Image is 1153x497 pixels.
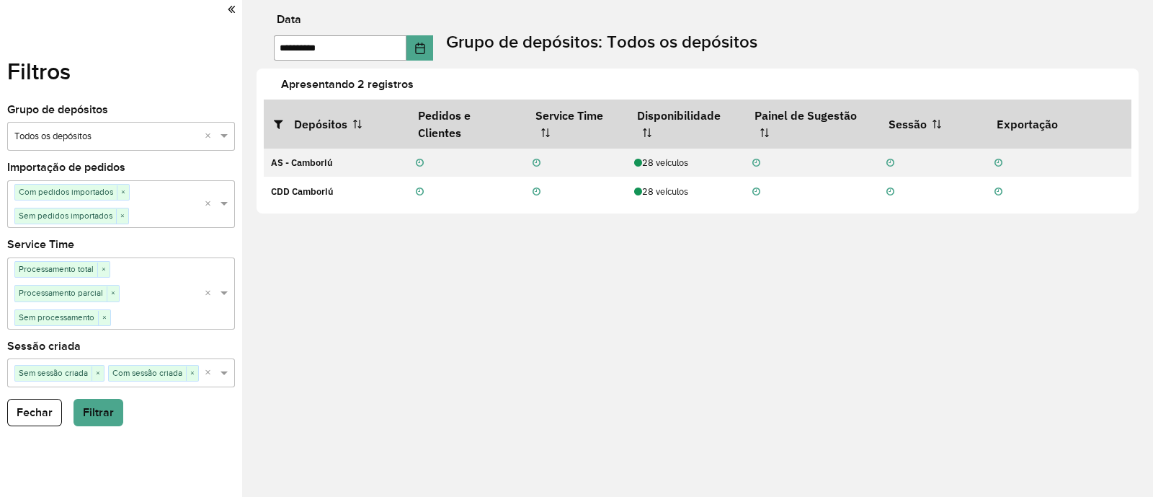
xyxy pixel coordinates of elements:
[15,366,92,380] span: Sem sessão criada
[525,100,627,148] th: Service Time
[274,118,294,130] i: Abrir/fechar filtros
[994,188,1002,197] i: Não realizada
[15,185,117,199] span: Com pedidos importados
[186,366,198,381] span: ×
[994,159,1002,168] i: Não realizada
[634,156,736,170] div: 28 veículos
[446,29,757,55] label: Grupo de depósitos: Todos os depósitos
[886,188,894,197] i: Não realizada
[116,209,128,224] span: ×
[627,100,744,148] th: Disponibilidade
[7,338,81,355] label: Sessão criada
[752,188,760,197] i: Não realizada
[416,188,424,197] i: Não realizada
[264,100,408,148] th: Depósitos
[15,286,107,300] span: Processamento parcial
[15,310,98,325] span: Sem processamento
[408,100,525,148] th: Pedidos e Clientes
[744,100,878,148] th: Painel de Sugestão
[97,263,110,277] span: ×
[416,159,424,168] i: Não realizada
[7,54,71,89] label: Filtros
[117,185,129,200] span: ×
[533,159,540,168] i: Não realizada
[987,100,1131,148] th: Exportação
[205,366,217,381] span: Clear all
[205,129,217,144] span: Clear all
[15,208,116,223] span: Sem pedidos importados
[7,159,125,176] label: Importação de pedidos
[107,286,119,301] span: ×
[634,185,736,198] div: 28 veículos
[886,159,894,168] i: Não realizada
[406,35,434,61] button: Choose Date
[277,11,301,28] label: Data
[92,366,104,381] span: ×
[7,399,62,426] button: Fechar
[7,236,74,253] label: Service Time
[205,286,217,302] span: Clear all
[98,311,110,325] span: ×
[878,100,987,148] th: Sessão
[533,188,540,197] i: Não realizada
[109,366,186,380] span: Com sessão criada
[205,197,217,212] span: Clear all
[7,101,108,118] label: Grupo de depósitos
[752,159,760,168] i: Não realizada
[271,185,334,198] strong: CDD Camboriú
[15,262,97,276] span: Processamento total
[74,399,123,426] button: Filtrar
[271,157,333,169] strong: AS - Camboriú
